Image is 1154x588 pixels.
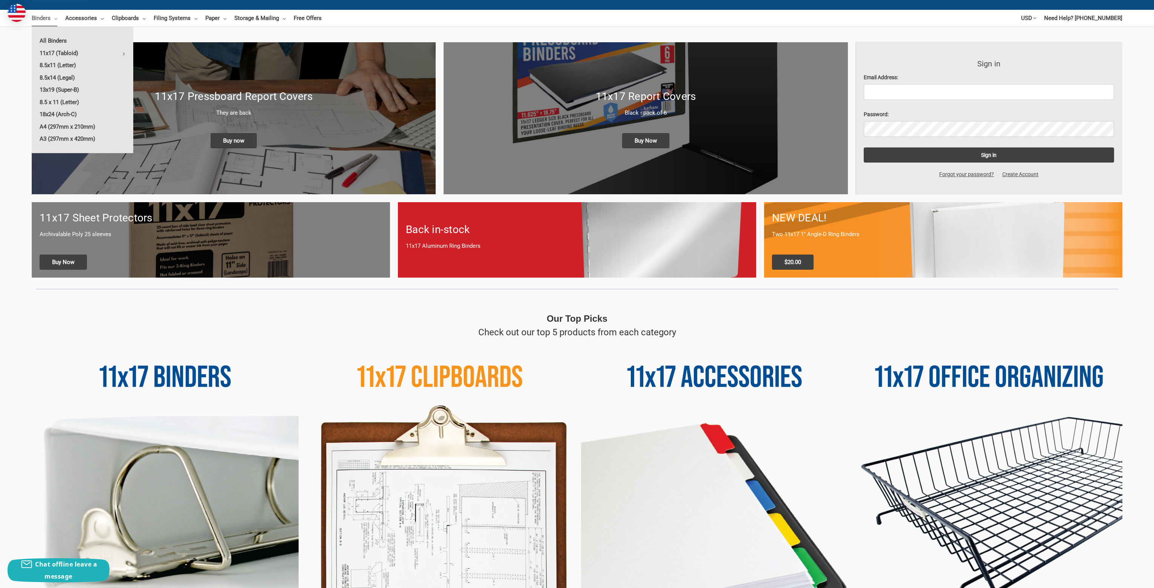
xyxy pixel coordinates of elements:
[864,111,1114,118] label: Password:
[772,255,814,270] span: $20.00
[234,10,286,26] a: Storage & Mailing
[40,230,382,239] p: Archivalable Poly 25 sleeves
[35,560,97,580] span: Chat offline leave a message
[32,108,133,120] a: 18x24 (Arch-C)
[864,147,1114,163] input: Sign in
[772,230,1114,239] p: Two 11x17 1" Angle-D Ring Binders
[398,202,756,277] a: Back in-stock 11x17 Aluminum Ring Binders
[32,96,133,108] a: 8.5 x 11 (Letter)
[478,325,676,339] p: Check out our top 5 products from each category
[864,74,1114,81] label: Email Address:
[622,133,669,148] span: Buy Now
[294,10,322,26] a: Free Offers
[1021,10,1036,26] a: USD
[864,58,1114,69] h3: Sign in
[444,42,847,194] img: 11x17 Report Covers
[1044,10,1122,26] a: Need Help? [PHONE_NUMBER]
[444,42,847,194] a: 11x17 Report Covers 11x17 Report Covers Black - pack of 6 Buy Now
[547,312,607,325] p: Our Top Picks
[112,10,146,26] a: Clipboards
[8,558,109,582] button: Chat offline leave a message
[32,42,436,194] img: New 11x17 Pressboard Binders
[32,133,133,145] a: A3 (297mm x 420mm)
[32,121,133,133] a: A4 (297mm x 210mm)
[32,202,390,277] a: 11x17 sheet protectors 11x17 Sheet Protectors Archivalable Poly 25 sleeves Buy Now
[32,59,133,71] a: 8.5x11 (Letter)
[65,10,104,26] a: Accessories
[211,133,257,148] span: Buy now
[32,47,133,59] a: 11x17 (Tabloid)
[764,202,1122,277] a: 11x17 Binder 2-pack only $20.00 NEW DEAL! Two 11x17 1" Angle-D Ring Binders $20.00
[998,170,1043,178] a: Create Account
[406,242,748,250] p: 11x17 Aluminum Ring Binders
[772,210,1114,226] h1: NEW DEAL!
[935,170,998,178] a: Forgot your password?
[40,89,428,104] h1: 11x17 Pressboard Report Covers
[40,255,87,270] span: Buy Now
[40,109,428,117] p: They are back
[8,4,26,22] img: duty and tax information for United States
[40,210,382,226] h1: 11x17 Sheet Protectors
[32,72,133,84] a: 8.5x14 (Legal)
[154,10,197,26] a: Filing Systems
[406,222,748,238] h1: Back in-stock
[32,35,133,47] a: All Binders
[205,10,226,26] a: Paper
[32,10,57,26] a: Binders
[451,89,840,104] h1: 11x17 Report Covers
[32,42,436,194] a: New 11x17 Pressboard Binders 11x17 Pressboard Report Covers They are back Buy now
[451,109,840,117] p: Black - pack of 6
[32,84,133,96] a: 13x19 (Super-B)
